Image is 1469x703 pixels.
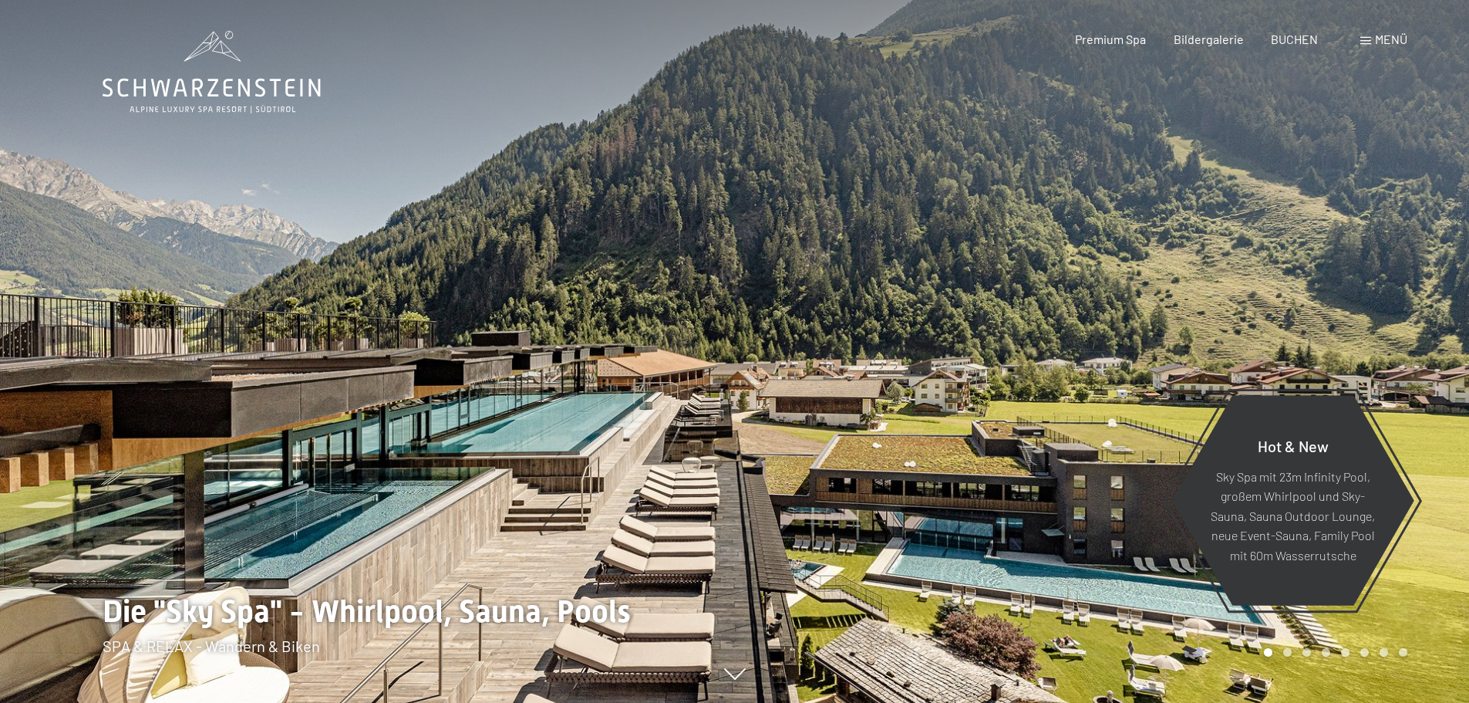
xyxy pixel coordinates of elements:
a: BUCHEN [1271,32,1318,46]
div: Carousel Page 5 [1341,648,1349,657]
div: Carousel Page 1 (Current Slide) [1264,648,1272,657]
span: Menü [1375,32,1407,46]
a: Bildergalerie [1174,32,1244,46]
div: Carousel Page 3 [1302,648,1311,657]
span: Hot & New [1258,436,1329,455]
div: Carousel Page 2 [1283,648,1292,657]
div: Carousel Page 4 [1322,648,1330,657]
a: Premium Spa [1075,32,1146,46]
div: Carousel Page 8 [1399,648,1407,657]
p: Sky Spa mit 23m Infinity Pool, großem Whirlpool und Sky-Sauna, Sauna Outdoor Lounge, neue Event-S... [1209,466,1376,565]
div: Carousel Page 7 [1380,648,1388,657]
div: Carousel Page 6 [1360,648,1369,657]
a: Hot & New Sky Spa mit 23m Infinity Pool, großem Whirlpool und Sky-Sauna, Sauna Outdoor Lounge, ne... [1171,394,1415,607]
div: Carousel Pagination [1258,648,1407,657]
